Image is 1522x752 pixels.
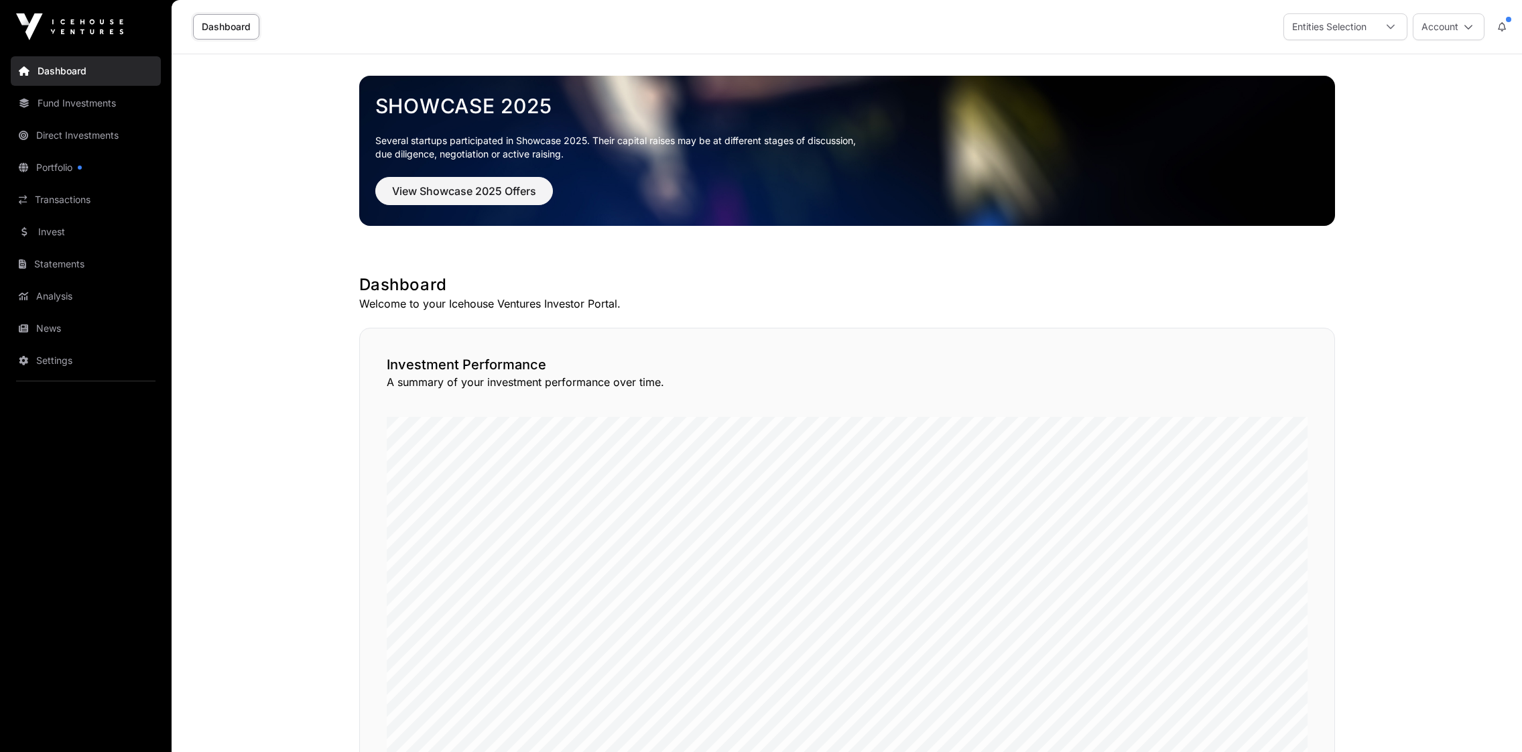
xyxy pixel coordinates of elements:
[1413,13,1484,40] button: Account
[1455,688,1522,752] iframe: Chat Widget
[387,355,1308,374] h2: Investment Performance
[11,153,161,182] a: Portfolio
[11,346,161,375] a: Settings
[375,134,1319,161] p: Several startups participated in Showcase 2025. Their capital raises may be at different stages o...
[11,281,161,311] a: Analysis
[11,314,161,343] a: News
[359,76,1335,226] img: Showcase 2025
[387,374,1308,390] p: A summary of your investment performance over time.
[16,13,123,40] img: Icehouse Ventures Logo
[375,177,553,205] button: View Showcase 2025 Offers
[375,190,553,204] a: View Showcase 2025 Offers
[392,183,536,199] span: View Showcase 2025 Offers
[11,217,161,247] a: Invest
[359,274,1335,296] h1: Dashboard
[11,56,161,86] a: Dashboard
[11,249,161,279] a: Statements
[11,88,161,118] a: Fund Investments
[193,14,259,40] a: Dashboard
[11,121,161,150] a: Direct Investments
[375,94,1319,118] a: Showcase 2025
[359,296,1335,312] p: Welcome to your Icehouse Ventures Investor Portal.
[11,185,161,214] a: Transactions
[1284,14,1375,40] div: Entities Selection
